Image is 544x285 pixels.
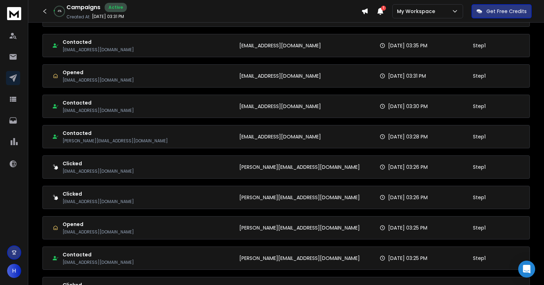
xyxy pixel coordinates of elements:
[239,103,321,110] p: [EMAIL_ADDRESS][DOMAIN_NAME]
[63,99,134,106] h1: Contacted
[239,255,360,262] p: [PERSON_NAME][EMAIL_ADDRESS][DOMAIN_NAME]
[63,130,168,137] h1: Contacted
[58,9,62,13] p: 4 %
[388,72,426,79] p: [DATE] 03:31 PM
[239,133,321,140] p: [EMAIL_ADDRESS][DOMAIN_NAME]
[473,255,486,262] p: Step 1
[388,164,428,171] p: [DATE] 03:26 PM
[66,14,90,20] p: Created At:
[473,42,486,49] p: Step 1
[63,251,134,258] h1: Contacted
[63,229,134,235] p: [EMAIL_ADDRESS][DOMAIN_NAME]
[27,42,63,46] div: Domain Overview
[388,224,427,231] p: [DATE] 03:25 PM
[473,194,486,201] p: Step 1
[473,133,486,140] p: Step 1
[19,41,25,47] img: tab_domain_overview_orange.svg
[473,72,486,79] p: Step 1
[63,168,134,174] p: [EMAIL_ADDRESS][DOMAIN_NAME]
[473,224,486,231] p: Step 1
[63,69,134,76] h1: Opened
[63,221,134,228] h1: Opened
[7,7,21,20] img: logo
[388,103,428,110] p: [DATE] 03:30 PM
[388,42,427,49] p: [DATE] 03:35 PM
[63,38,134,46] h1: Contacted
[63,199,134,204] p: [EMAIL_ADDRESS][DOMAIN_NAME]
[472,4,532,18] button: Get Free Credits
[486,8,527,15] p: Get Free Credits
[63,190,134,197] h1: Clicked
[105,3,127,12] div: Active
[11,11,17,17] img: logo_orange.svg
[63,260,134,265] p: [EMAIL_ADDRESS][DOMAIN_NAME]
[18,18,50,24] div: Domain: [URL]
[239,194,360,201] p: [PERSON_NAME][EMAIL_ADDRESS][DOMAIN_NAME]
[397,8,438,15] p: My Workspace
[63,77,134,83] p: [EMAIL_ADDRESS][DOMAIN_NAME]
[63,108,134,113] p: [EMAIL_ADDRESS][DOMAIN_NAME]
[78,42,119,46] div: Keywords by Traffic
[388,194,428,201] p: [DATE] 03:26 PM
[92,14,124,19] p: [DATE] 03:31 PM
[239,72,321,79] p: [EMAIL_ADDRESS][DOMAIN_NAME]
[11,18,17,24] img: website_grey.svg
[239,224,360,231] p: [PERSON_NAME][EMAIL_ADDRESS][DOMAIN_NAME]
[63,138,168,144] p: [PERSON_NAME][EMAIL_ADDRESS][DOMAIN_NAME]
[70,41,76,47] img: tab_keywords_by_traffic_grey.svg
[381,6,386,11] span: 1
[473,103,486,110] p: Step 1
[388,133,428,140] p: [DATE] 03:28 PM
[7,264,21,278] button: H
[239,164,360,171] p: [PERSON_NAME][EMAIL_ADDRESS][DOMAIN_NAME]
[63,47,134,53] p: [EMAIL_ADDRESS][DOMAIN_NAME]
[66,3,100,12] h1: Campaigns
[473,164,486,171] p: Step 1
[518,261,535,278] div: Open Intercom Messenger
[63,160,134,167] h1: Clicked
[388,255,427,262] p: [DATE] 03:25 PM
[20,11,35,17] div: v 4.0.25
[239,42,321,49] p: [EMAIL_ADDRESS][DOMAIN_NAME]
